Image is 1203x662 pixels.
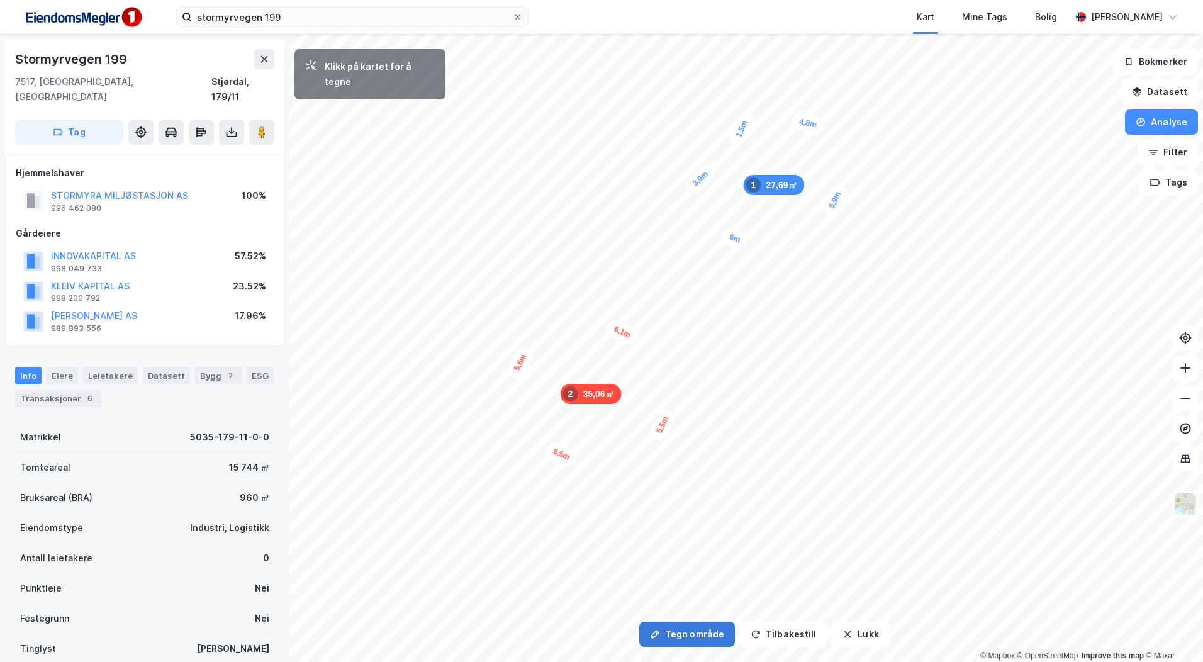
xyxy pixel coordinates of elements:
div: Map marker [743,175,804,195]
div: ESG [247,367,274,384]
a: OpenStreetMap [1017,651,1078,660]
div: Map marker [720,225,751,251]
div: Tinglyst [20,641,56,656]
img: F4PB6Px+NJ5v8B7XTbfpPpyloAAAAASUVORK5CYII= [20,3,146,31]
div: 23.52% [233,279,266,294]
div: Map marker [505,344,535,381]
button: Filter [1138,140,1198,165]
div: Hjemmelshaver [16,165,274,181]
div: 960 ㎡ [240,490,269,505]
div: Map marker [727,111,756,147]
div: 1 [746,177,761,193]
div: Mine Tags [962,9,1007,25]
button: Lukk [832,622,889,647]
div: 2 [562,386,578,401]
div: Map marker [560,384,621,404]
button: Bokmerker [1113,49,1198,74]
div: Nei [255,581,269,596]
div: 996 462 080 [51,203,101,213]
div: 15 744 ㎡ [229,460,269,475]
div: Map marker [604,318,641,347]
div: [PERSON_NAME] [197,641,269,656]
div: Bygg [195,367,242,384]
div: 2 [224,369,237,382]
div: 998 049 733 [51,264,102,274]
iframe: Chat Widget [1140,602,1203,662]
div: Kontrollprogram for chat [1140,602,1203,662]
a: Improve this map [1082,651,1144,660]
div: 0 [263,551,269,566]
div: Nei [255,611,269,626]
div: 17.96% [235,308,266,323]
div: Datasett [143,367,190,384]
div: Antall leietakere [20,551,92,566]
div: Matrikkel [20,430,61,445]
input: Søk på adresse, matrikkel, gårdeiere, leietakere eller personer [192,8,513,26]
div: Eiendomstype [20,520,83,536]
div: 989 893 556 [51,323,101,334]
div: Klikk på kartet for å tegne [325,59,435,89]
div: 6 [84,392,96,405]
div: Eiere [47,367,78,384]
div: Transaksjoner [15,390,101,407]
div: 7517, [GEOGRAPHIC_DATA], [GEOGRAPHIC_DATA] [15,74,211,104]
button: Tag [15,120,123,145]
div: Industri, Logistikk [190,520,269,536]
div: Punktleie [20,581,62,596]
div: Stjørdal, 179/11 [211,74,274,104]
a: Mapbox [980,651,1015,660]
div: Map marker [683,161,719,196]
div: [PERSON_NAME] [1091,9,1163,25]
div: Map marker [820,182,849,218]
button: Analyse [1125,109,1198,135]
div: Bruksareal (BRA) [20,490,92,505]
div: 57.52% [235,249,266,264]
div: Stormyrvegen 199 [15,49,130,69]
button: Tegn område [639,622,735,647]
div: Map marker [648,407,678,443]
div: Info [15,367,42,384]
div: 100% [242,188,266,203]
div: Festegrunn [20,611,69,626]
button: Datasett [1121,79,1198,104]
button: Tags [1139,170,1198,195]
div: 5035-179-11-0-0 [190,430,269,445]
div: Map marker [790,111,825,135]
div: Leietakere [83,367,138,384]
div: Tomteareal [20,460,70,475]
div: 998 200 792 [51,293,100,303]
div: Bolig [1035,9,1057,25]
div: Kart [917,9,934,25]
img: Z [1173,492,1197,516]
div: Map marker [543,440,579,469]
div: Gårdeiere [16,226,274,241]
button: Tilbakestill [740,622,827,647]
